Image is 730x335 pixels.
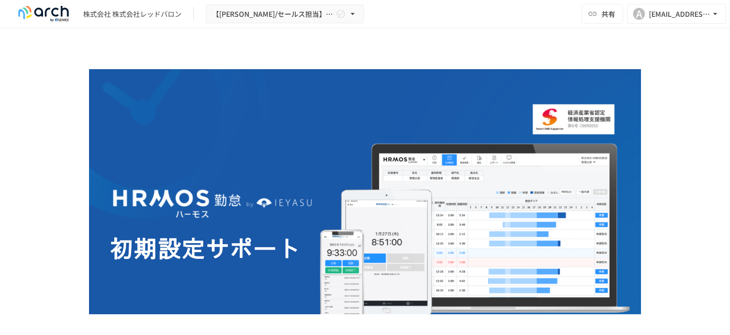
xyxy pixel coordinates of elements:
[12,6,75,22] img: logo-default@2x-9cf2c760.svg
[582,4,623,24] button: 共有
[649,8,710,20] div: [EMAIL_ADDRESS][PERSON_NAME][DOMAIN_NAME]
[83,9,182,19] div: 株式会社 株式会社レッドバロン
[633,8,645,20] div: A
[212,8,334,20] span: 【[PERSON_NAME]/セールス担当】株式会社レッドバロン様_初期設定サポート
[601,8,615,19] span: 共有
[627,4,726,24] button: A[EMAIL_ADDRESS][PERSON_NAME][DOMAIN_NAME]
[206,4,364,24] button: 【[PERSON_NAME]/セールス担当】株式会社レッドバロン様_初期設定サポート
